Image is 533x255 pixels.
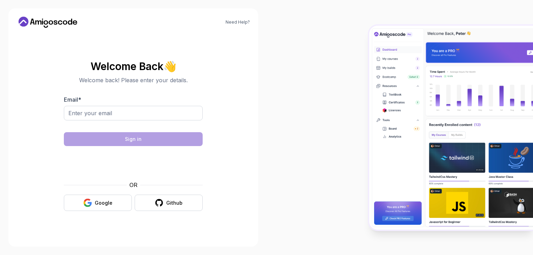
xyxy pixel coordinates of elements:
[64,61,203,72] h2: Welcome Back
[125,136,142,143] div: Sign in
[135,195,203,211] button: Github
[64,96,81,103] label: Email *
[95,199,112,206] div: Google
[226,19,250,25] a: Need Help?
[64,76,203,84] p: Welcome back! Please enter your details.
[17,17,79,28] a: Home link
[129,181,137,189] p: OR
[81,150,186,177] iframe: Widget containing checkbox for hCaptcha security challenge
[369,26,533,230] img: Amigoscode Dashboard
[166,199,183,206] div: Github
[64,132,203,146] button: Sign in
[64,106,203,120] input: Enter your email
[163,61,176,72] span: 👋
[64,195,132,211] button: Google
